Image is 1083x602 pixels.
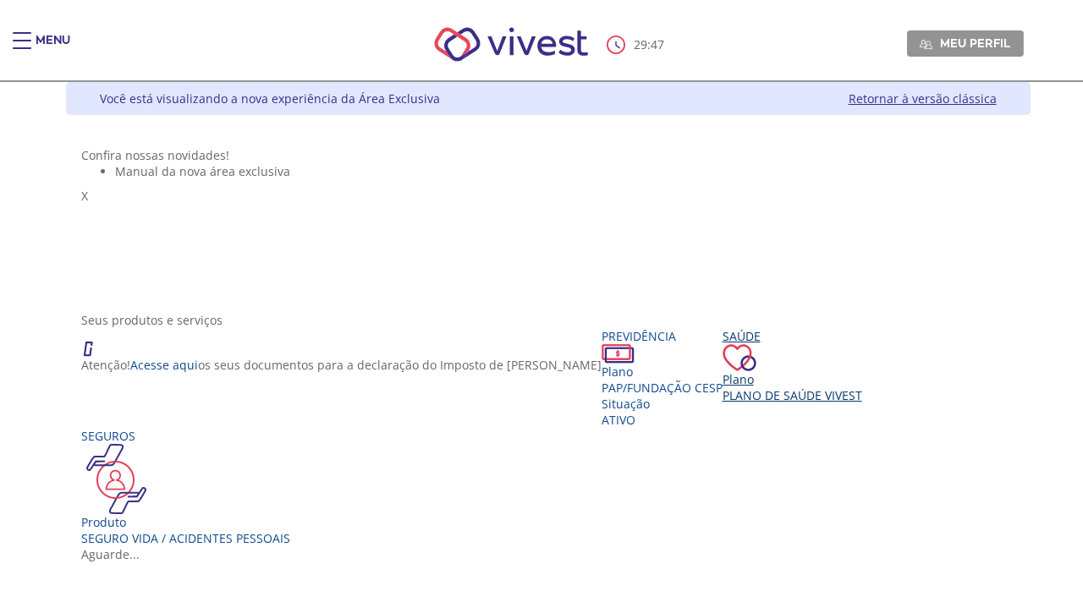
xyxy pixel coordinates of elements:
span: Ativo [602,412,635,428]
img: Meu perfil [920,38,932,51]
div: Você está visualizando a nova experiência da Área Exclusiva [100,90,440,107]
section: <span lang="pt-BR" dir="ltr">Visualizador do Conteúdo da Web</span> 1 [81,147,1015,295]
div: Seguros [81,428,290,444]
a: Acesse aqui [130,357,198,373]
img: ico_dinheiro.png [602,344,635,364]
span: 29 [634,36,647,52]
img: ico_atencao.png [81,328,110,357]
div: Previdência [602,328,723,344]
div: Situação [602,396,723,412]
span: PAP/Fundação CESP [602,380,723,396]
div: Seus produtos e serviços [81,312,1015,328]
div: Plano [602,364,723,380]
span: Meu perfil [940,36,1010,51]
div: Saúde [723,328,862,344]
img: ico_coracao.png [723,344,756,371]
a: Previdência PlanoPAP/Fundação CESP SituaçãoAtivo [602,328,723,428]
div: Produto [81,514,290,530]
img: ico_seguros.png [81,444,151,514]
span: Manual da nova área exclusiva [115,163,290,179]
span: Plano de Saúde VIVEST [723,387,862,403]
p: Atenção! os seus documentos para a declaração do Imposto de [PERSON_NAME] [81,357,602,373]
a: Seguros Produto Seguro Vida / Acidentes Pessoais [81,428,290,546]
div: Confira nossas novidades! [81,147,1015,163]
a: Retornar à versão clássica [849,90,997,107]
span: X [81,188,88,204]
div: : [607,36,668,54]
a: Saúde PlanoPlano de Saúde VIVEST [723,328,862,403]
span: 47 [651,36,664,52]
section: <span lang="en" dir="ltr">ProdutosCard</span> [81,312,1015,562]
a: Meu perfil [907,30,1024,56]
div: Seguro Vida / Acidentes Pessoais [81,530,290,546]
div: Aguarde... [81,546,1015,562]
img: Vivest [415,8,607,80]
div: Plano [723,371,862,387]
div: Menu [36,32,70,66]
